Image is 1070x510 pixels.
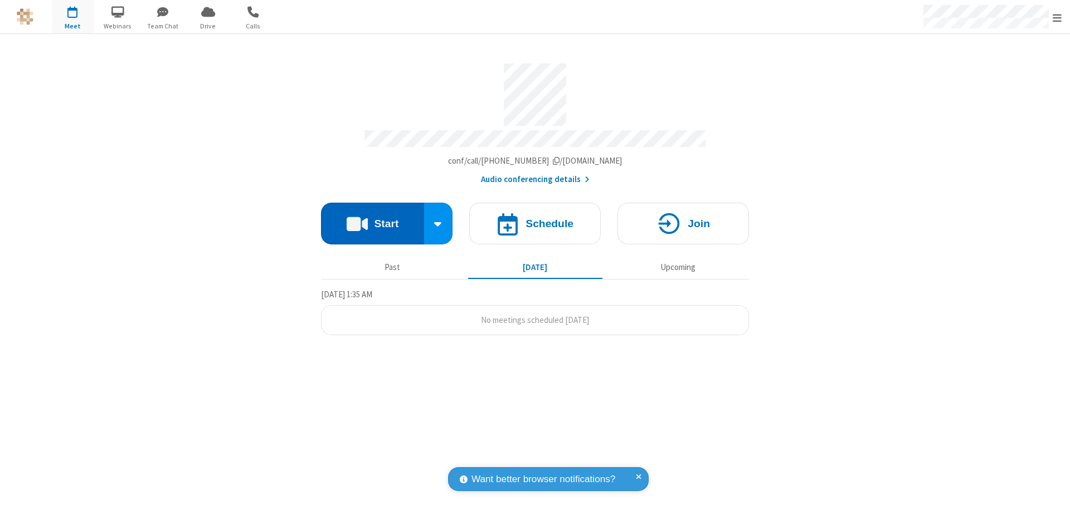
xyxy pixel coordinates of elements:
[481,315,589,325] span: No meetings scheduled [DATE]
[481,173,590,186] button: Audio conferencing details
[17,8,33,25] img: QA Selenium DO NOT DELETE OR CHANGE
[325,257,460,278] button: Past
[232,21,274,31] span: Calls
[321,55,749,186] section: Account details
[321,289,372,300] span: [DATE] 1:35 AM
[321,203,424,244] button: Start
[617,203,749,244] button: Join
[469,203,601,244] button: Schedule
[611,257,745,278] button: Upcoming
[142,21,184,31] span: Team Chat
[187,21,229,31] span: Drive
[52,21,94,31] span: Meet
[448,155,622,168] button: Copy my meeting room linkCopy my meeting room link
[468,257,602,278] button: [DATE]
[424,203,453,244] div: Start conference options
[688,218,710,229] h4: Join
[321,288,749,336] section: Today's Meetings
[526,218,573,229] h4: Schedule
[97,21,139,31] span: Webinars
[374,218,398,229] h4: Start
[448,155,622,166] span: Copy my meeting room link
[471,472,615,487] span: Want better browser notifications?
